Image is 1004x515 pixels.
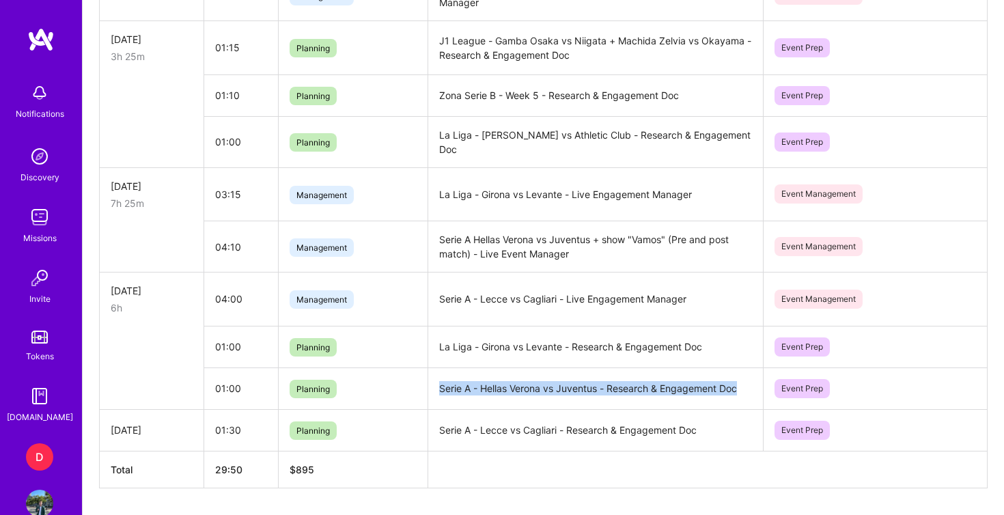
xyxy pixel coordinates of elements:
img: bell [26,79,53,107]
div: [DATE] [111,283,193,298]
td: La Liga - [PERSON_NAME] vs Athletic Club - Research & Engagement Doc [428,116,764,167]
td: 04:00 [204,273,278,326]
span: Event Prep [775,38,830,57]
span: Event Prep [775,86,830,105]
td: 03:15 [204,167,278,221]
td: 01:15 [204,21,278,75]
img: tokens [31,331,48,344]
td: La Liga - Girona vs Levante - Live Engagement Manager [428,167,764,221]
div: 6h [111,301,193,315]
div: Discovery [20,170,59,184]
div: [DATE] [111,423,193,437]
td: 01:00 [204,116,278,167]
span: Planning [290,421,337,440]
a: D [23,443,57,471]
span: Management [290,238,354,257]
div: Invite [29,292,51,306]
div: 3h 25m [111,49,193,64]
span: Event Prep [775,133,830,152]
td: Serie A - Lecce vs Cagliari - Research & Engagement Doc [428,409,764,451]
div: D [26,443,53,471]
td: Serie A Hellas Verona vs Juventus + show "Vamos" (Pre and post match) - Live Event Manager [428,221,764,273]
div: [DOMAIN_NAME] [7,410,73,424]
span: Planning [290,133,337,152]
th: $895 [279,451,428,488]
td: Serie A - Lecce vs Cagliari - Live Engagement Manager [428,273,764,326]
td: 01:00 [204,326,278,367]
span: Planning [290,338,337,357]
div: 7h 25m [111,196,193,210]
span: Event Prep [775,379,830,398]
td: 04:10 [204,221,278,273]
div: [DATE] [111,179,193,193]
td: 01:00 [204,367,278,409]
span: Planning [290,380,337,398]
span: Planning [290,39,337,57]
span: Event Management [775,290,863,309]
img: discovery [26,143,53,170]
td: Serie A - Hellas Verona vs Juventus - Research & Engagement Doc [428,367,764,409]
img: logo [27,27,55,52]
span: Planning [290,87,337,105]
td: 01:30 [204,409,278,451]
span: Event Prep [775,421,830,440]
div: Tokens [26,349,54,363]
span: Management [290,290,354,309]
td: J1 League - Gamba Osaka vs Niigata + Machida Zelvia vs Okayama - Research & Engagement Doc [428,21,764,75]
span: Event Prep [775,337,830,357]
img: teamwork [26,204,53,231]
td: 01:10 [204,74,278,116]
img: Invite [26,264,53,292]
div: [DATE] [111,32,193,46]
span: Management [290,186,354,204]
span: Event Management [775,237,863,256]
img: guide book [26,382,53,410]
div: Missions [23,231,57,245]
th: 29:50 [204,451,278,488]
td: Zona Serie B - Week 5 - Research & Engagement Doc [428,74,764,116]
span: Event Management [775,184,863,204]
th: Total [100,451,204,488]
div: Notifications [16,107,64,121]
td: La Liga - Girona vs Levante - Research & Engagement Doc [428,326,764,367]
